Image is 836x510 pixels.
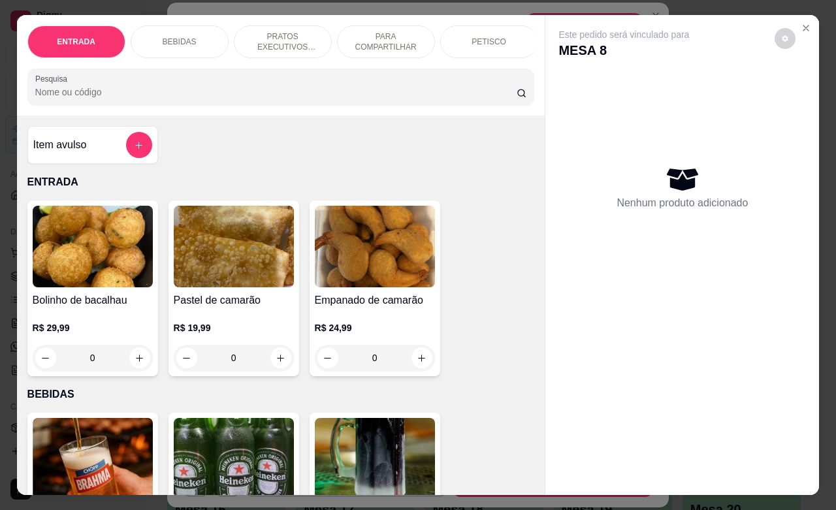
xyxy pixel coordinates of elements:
p: Nenhum produto adicionado [617,195,748,211]
p: PARA COMPARTILHAR [348,31,424,52]
button: decrease-product-quantity [317,347,338,368]
img: product-image [315,206,435,287]
img: product-image [315,418,435,500]
button: increase-product-quantity [129,347,150,368]
img: product-image [174,206,294,287]
button: add-separate-item [126,132,152,158]
p: ENTRADA [27,174,535,190]
img: product-image [33,206,153,287]
p: PRATOS EXECUTIVOS (INDIVIDUAIS) [245,31,321,52]
button: increase-product-quantity [270,347,291,368]
h4: Item avulso [33,137,87,153]
img: product-image [33,418,153,500]
p: PETISCO [472,37,506,47]
p: R$ 19,99 [174,321,294,334]
p: Este pedido será vinculado para [558,28,689,41]
p: R$ 29,99 [33,321,153,334]
p: R$ 24,99 [315,321,435,334]
p: BEBIDAS [163,37,197,47]
img: product-image [174,418,294,500]
h4: Empanado de camarão [315,293,435,308]
input: Pesquisa [35,86,517,99]
p: BEBIDAS [27,387,535,402]
button: Close [796,18,816,39]
h4: Pastel de camarão [174,293,294,308]
button: increase-product-quantity [411,347,432,368]
button: decrease-product-quantity [775,28,796,49]
p: ENTRADA [57,37,95,47]
h4: Bolinho de bacalhau [33,293,153,308]
label: Pesquisa [35,73,72,84]
p: MESA 8 [558,41,689,59]
button: decrease-product-quantity [176,347,197,368]
button: decrease-product-quantity [35,347,56,368]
